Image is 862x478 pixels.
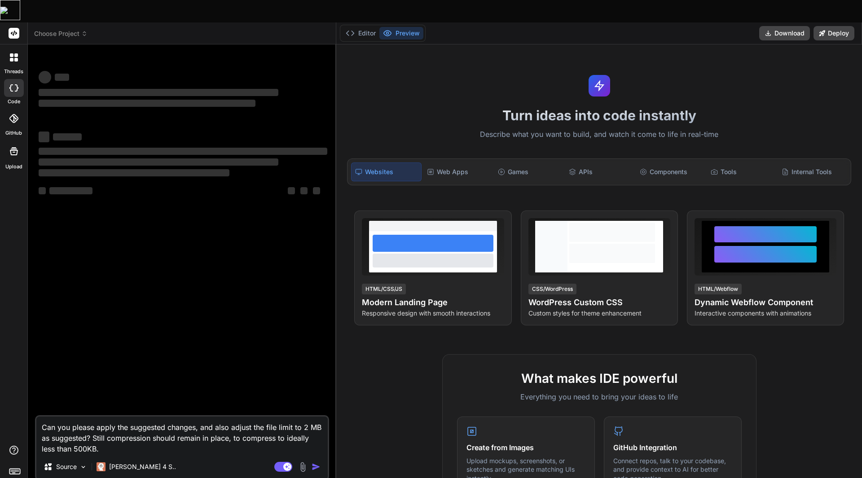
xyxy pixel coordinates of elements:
p: Source [56,462,77,471]
span: View Prompt [628,218,667,227]
span: ‌ [39,100,255,107]
span: ‌ [313,187,320,194]
h1: Turn ideas into code instantly [342,107,857,123]
span: ‌ [39,71,51,83]
span: ‌ [39,158,278,166]
textarea: Can you please apply the suggested changes, and also adjust the file limit to 2 MB as suggested? ... [36,417,328,454]
div: APIs [565,162,634,181]
button: Editor [342,27,379,39]
label: Upload [5,163,22,171]
p: Custom styles for theme enhancement [528,309,670,318]
div: Websites [351,162,421,181]
p: [PERSON_NAME] 4 S.. [109,462,176,471]
span: ‌ [300,187,308,194]
span: ‌ [39,187,46,194]
div: Components [636,162,705,181]
button: Preview [379,27,423,39]
span: View Prompt [794,218,833,227]
div: Tools [707,162,776,181]
div: Games [494,162,563,181]
img: attachment [298,462,308,472]
h4: Modern Landing Page [362,296,504,309]
span: Choose Project [34,29,88,38]
h4: Create from Images [466,442,585,453]
img: Claude 4 Sonnet [97,462,106,471]
span: ‌ [53,133,82,140]
img: Pick Models [79,463,87,471]
div: HTML/Webflow [695,284,742,294]
button: Download [759,26,810,40]
div: Internal Tools [778,162,847,181]
span: ‌ [39,132,49,142]
span: ‌ [39,89,278,96]
span: ‌ [39,169,229,176]
span: ‌ [55,74,69,81]
h2: What makes IDE powerful [457,369,742,388]
h4: Dynamic Webflow Component [695,296,836,309]
div: CSS/WordPress [528,284,576,294]
h4: GitHub Integration [613,442,732,453]
label: GitHub [5,129,22,137]
label: code [8,98,20,105]
img: icon [312,462,321,471]
p: Everything you need to bring your ideas to life [457,391,742,402]
span: View Prompt [462,218,501,227]
span: ‌ [39,148,327,155]
span: ‌ [49,187,92,194]
div: Web Apps [423,162,493,181]
p: Interactive components with animations [695,309,836,318]
p: Responsive design with smooth interactions [362,309,504,318]
p: Describe what you want to build, and watch it come to life in real-time [342,129,857,140]
span: ‌ [288,187,295,194]
div: HTML/CSS/JS [362,284,406,294]
label: threads [4,68,23,75]
button: Deploy [814,26,854,40]
h4: WordPress Custom CSS [528,296,670,309]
